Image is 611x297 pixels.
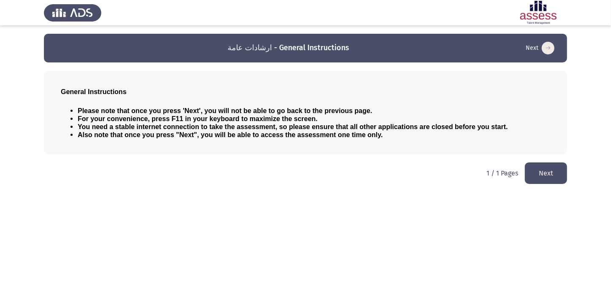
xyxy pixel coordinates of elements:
img: Assessment logo of ASSESS Employability - EBI [510,1,567,24]
span: Also note that once you press "Next", you will be able to access the assessment one time only. [78,131,383,138]
span: You need a stable internet connection to take the assessment, so please ensure that all other app... [78,123,508,130]
h3: ارشادات عامة - General Instructions [228,43,350,53]
button: load next page [523,41,557,55]
span: Please note that once you press 'Next', you will not be able to go back to the previous page. [78,107,372,114]
span: For your convenience, press F11 in your keyboard to maximize the screen. [78,115,318,122]
span: General Instructions [61,88,127,95]
button: load next page [525,162,567,184]
p: 1 / 1 Pages [486,169,518,177]
img: Assess Talent Management logo [44,1,101,24]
